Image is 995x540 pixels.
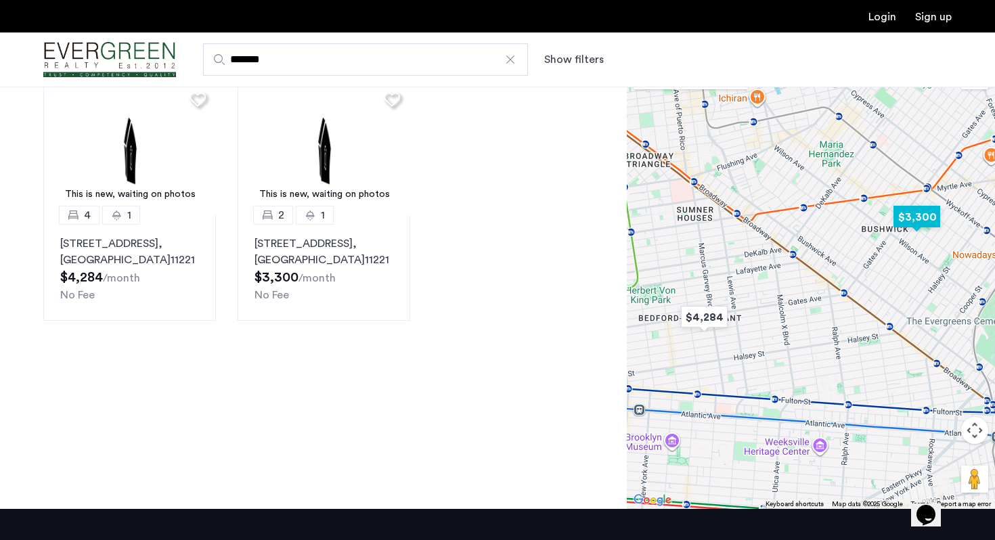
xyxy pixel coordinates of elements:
span: No Fee [255,290,289,300]
span: 4 [84,207,91,223]
div: This is new, waiting on photos [50,187,210,202]
img: 2.gif [43,80,217,215]
a: Cazamio Logo [43,35,176,85]
button: Show or hide filters [544,51,604,68]
iframe: chat widget [911,486,954,526]
button: Map camera controls [961,417,988,444]
span: 1 [321,207,325,223]
span: No Fee [60,290,95,300]
button: Drag Pegman onto the map to open Street View [961,466,988,493]
img: 2.gif [238,80,411,215]
a: Login [868,12,896,22]
div: $3,300 [888,202,946,232]
div: $4,284 [676,302,733,332]
span: 2 [278,207,284,223]
a: Report a map error [937,499,991,509]
button: Keyboard shortcuts [766,499,824,509]
sub: /month [103,273,140,284]
input: Apartment Search [203,43,528,76]
span: $3,300 [255,271,298,284]
sub: /month [298,273,336,284]
a: 41[STREET_ADDRESS], [GEOGRAPHIC_DATA]11221No Fee [43,215,216,321]
span: $4,284 [60,271,103,284]
a: Open this area in Google Maps (opens a new window) [630,491,675,509]
a: 21[STREET_ADDRESS], [GEOGRAPHIC_DATA]11221No Fee [238,215,410,321]
p: [STREET_ADDRESS] 11221 [60,235,199,268]
img: logo [43,35,176,85]
a: This is new, waiting on photos [43,80,217,215]
a: Registration [915,12,952,22]
img: Google [630,491,675,509]
span: Map data ©2025 Google [832,501,903,508]
a: This is new, waiting on photos [238,80,411,215]
div: This is new, waiting on photos [244,187,404,202]
span: 1 [127,207,131,223]
p: [STREET_ADDRESS] 11221 [255,235,393,268]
